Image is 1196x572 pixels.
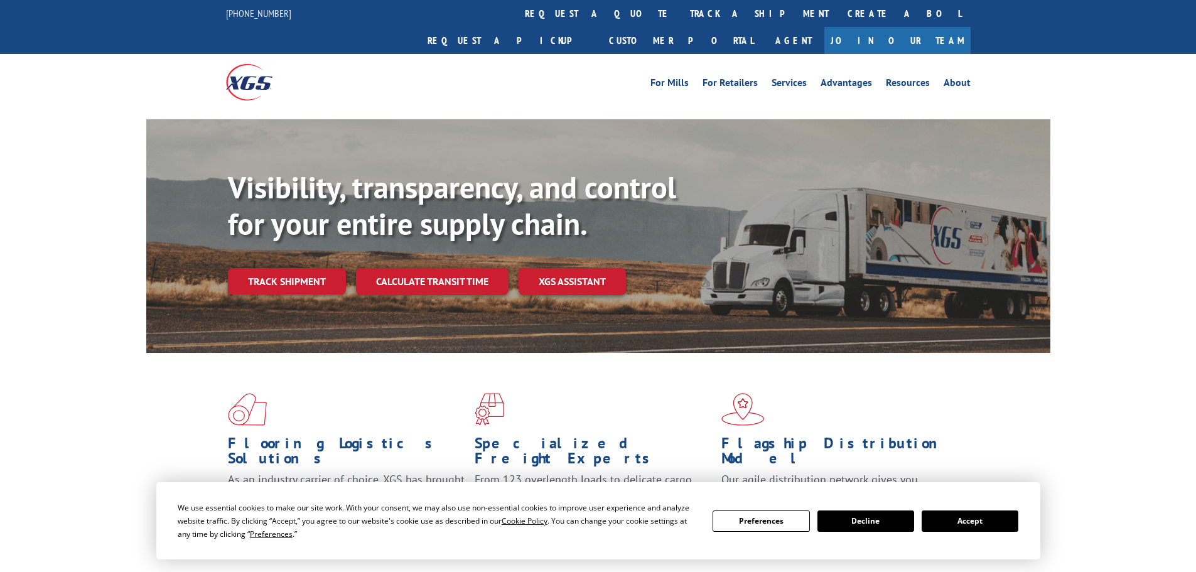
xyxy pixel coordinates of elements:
[650,78,689,92] a: For Mills
[824,27,971,54] a: Join Our Team
[228,436,465,472] h1: Flooring Logistics Solutions
[228,472,465,517] span: As an industry carrier of choice, XGS has brought innovation and dedication to flooring logistics...
[228,393,267,426] img: xgs-icon-total-supply-chain-intelligence-red
[226,7,291,19] a: [PHONE_NUMBER]
[772,78,807,92] a: Services
[713,510,809,532] button: Preferences
[763,27,824,54] a: Agent
[600,27,763,54] a: Customer Portal
[475,393,504,426] img: xgs-icon-focused-on-flooring-red
[156,482,1040,559] div: Cookie Consent Prompt
[944,78,971,92] a: About
[721,393,765,426] img: xgs-icon-flagship-distribution-model-red
[502,515,547,526] span: Cookie Policy
[721,472,952,502] span: Our agile distribution network gives you nationwide inventory management on demand.
[418,27,600,54] a: Request a pickup
[475,472,712,528] p: From 123 overlength loads to delicate cargo, our experienced staff knows the best way to move you...
[250,529,293,539] span: Preferences
[228,268,346,294] a: Track shipment
[475,436,712,472] h1: Specialized Freight Experts
[886,78,930,92] a: Resources
[178,501,698,541] div: We use essential cookies to make our site work. With your consent, we may also use non-essential ...
[821,78,872,92] a: Advantages
[228,168,676,243] b: Visibility, transparency, and control for your entire supply chain.
[703,78,758,92] a: For Retailers
[721,436,959,472] h1: Flagship Distribution Model
[356,268,509,295] a: Calculate transit time
[817,510,914,532] button: Decline
[519,268,626,295] a: XGS ASSISTANT
[922,510,1018,532] button: Accept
